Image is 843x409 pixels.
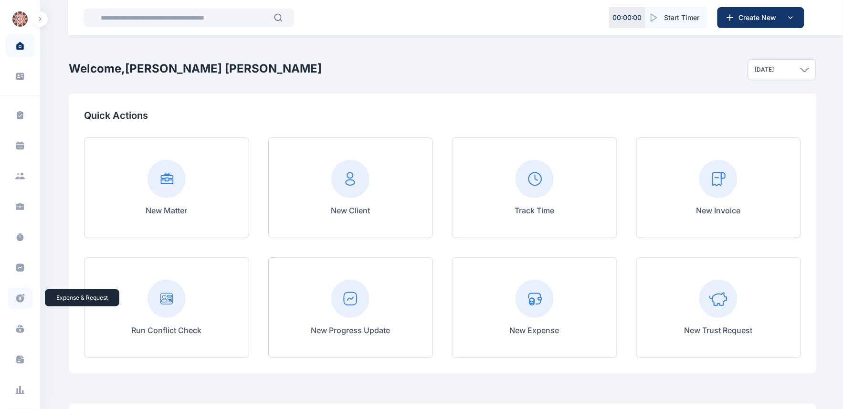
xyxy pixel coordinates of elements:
p: [DATE] [755,66,774,73]
p: Quick Actions [84,109,801,122]
p: New Progress Update [311,325,390,336]
span: Start Timer [664,13,700,22]
p: 00 : 00 : 00 [612,13,642,22]
p: Track Time [515,205,554,216]
button: Start Timer [645,7,707,28]
h2: Welcome, [PERSON_NAME] [PERSON_NAME] [69,61,322,76]
button: Create New [717,7,804,28]
p: New Trust Request [685,325,753,336]
p: New Matter [146,205,188,216]
span: Create New [735,13,785,22]
p: New Invoice [696,205,741,216]
p: New Expense [510,325,559,336]
p: New Client [331,205,370,216]
p: Run Conflict Check [132,325,202,336]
